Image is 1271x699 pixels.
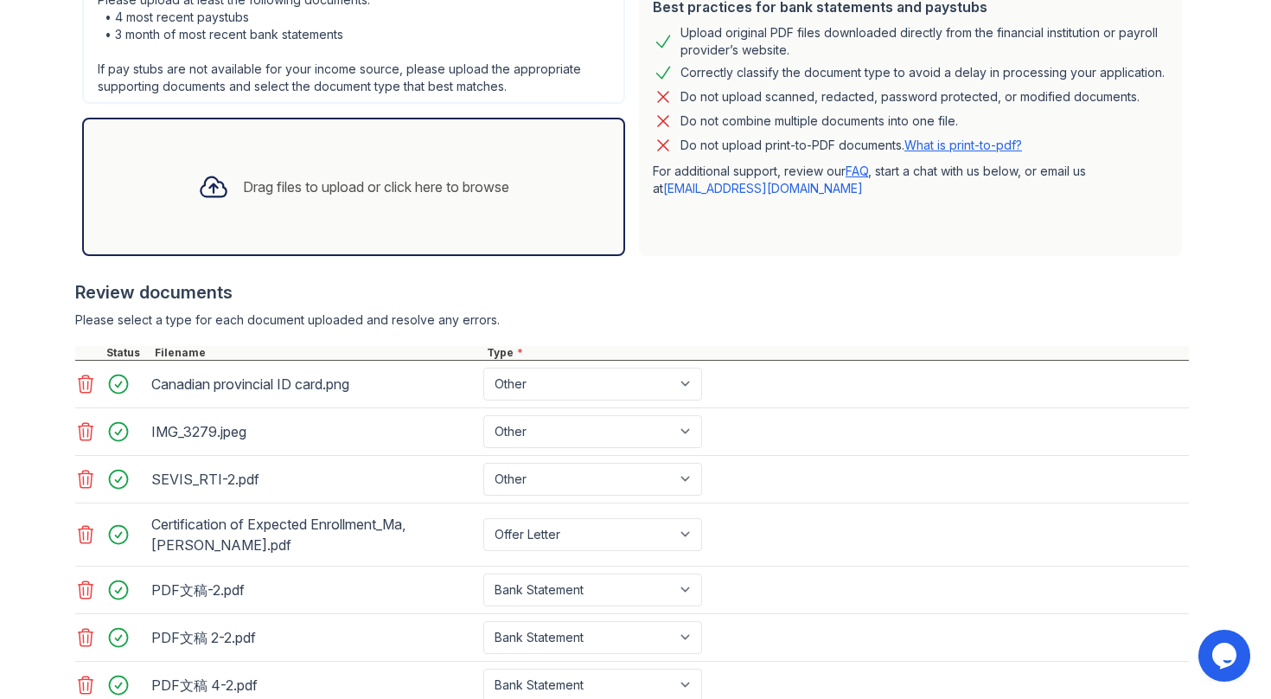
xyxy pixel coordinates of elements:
div: SEVIS_RTI-2.pdf [151,465,476,493]
p: For additional support, review our , start a chat with us below, or email us at [653,163,1168,197]
div: Status [103,346,151,360]
div: Do not upload scanned, redacted, password protected, or modified documents. [680,87,1140,107]
div: Type [483,346,1189,360]
a: What is print-to-pdf? [904,138,1022,152]
div: Do not combine multiple documents into one file. [680,111,958,131]
div: Please select a type for each document uploaded and resolve any errors. [75,311,1189,329]
div: PDF文稿 2-2.pdf [151,624,476,651]
div: Upload original PDF files downloaded directly from the financial institution or payroll provider’... [680,24,1168,59]
div: Filename [151,346,483,360]
p: Do not upload print-to-PDF documents. [680,137,1022,154]
iframe: chat widget [1198,630,1254,682]
div: Canadian provincial ID card.png [151,370,476,398]
div: Review documents [75,280,1189,305]
a: FAQ [846,164,868,178]
div: Drag files to upload or click here to browse [243,176,509,197]
div: Correctly classify the document type to avoid a delay in processing your application. [680,62,1165,83]
div: PDF文稿 4-2.pdf [151,671,476,699]
div: Certification of Expected Enrollment_Ma, [PERSON_NAME].pdf [151,510,476,559]
div: PDF文稿-2.pdf [151,576,476,604]
div: IMG_3279.jpeg [151,418,476,446]
a: [EMAIL_ADDRESS][DOMAIN_NAME] [663,181,863,196]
